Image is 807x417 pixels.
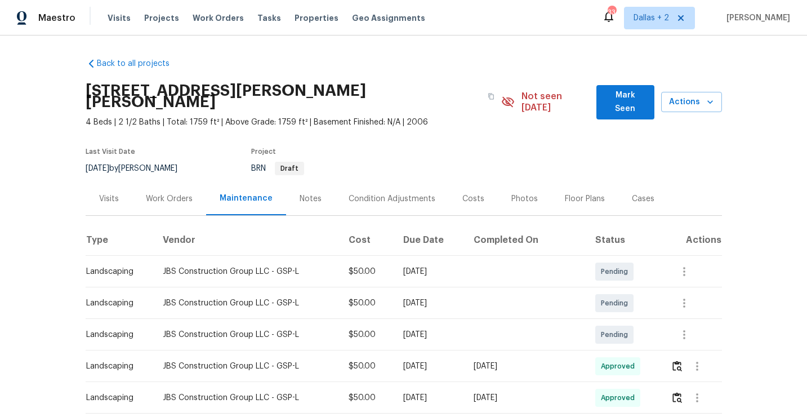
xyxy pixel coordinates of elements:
[86,266,145,277] div: Landscaping
[511,193,538,205] div: Photos
[86,165,109,172] span: [DATE]
[86,85,481,108] h2: [STREET_ADDRESS][PERSON_NAME][PERSON_NAME]
[474,361,577,372] div: [DATE]
[86,329,145,340] div: Landscaping
[86,117,502,128] span: 4 Beds | 2 1/2 Baths | Total: 1759 ft² | Above Grade: 1759 ft² | Basement Finished: N/A | 2006
[163,392,331,403] div: JBS Construction Group LLC - GSP-L
[257,14,281,22] span: Tasks
[300,193,322,205] div: Notes
[146,193,193,205] div: Work Orders
[251,148,276,155] span: Project
[154,224,340,256] th: Vendor
[349,361,385,372] div: $50.00
[671,384,684,411] button: Review Icon
[295,12,338,24] span: Properties
[632,193,654,205] div: Cases
[352,12,425,24] span: Geo Assignments
[586,224,662,256] th: Status
[86,224,154,256] th: Type
[276,165,303,172] span: Draft
[722,12,790,24] span: [PERSON_NAME]
[251,165,304,172] span: BRN
[634,12,669,24] span: Dallas + 2
[163,329,331,340] div: JBS Construction Group LLC - GSP-L
[86,148,135,155] span: Last Visit Date
[86,392,145,403] div: Landscaping
[601,266,632,277] span: Pending
[193,12,244,24] span: Work Orders
[163,361,331,372] div: JBS Construction Group LLC - GSP-L
[672,361,682,371] img: Review Icon
[662,224,721,256] th: Actions
[403,361,456,372] div: [DATE]
[340,224,394,256] th: Cost
[38,12,75,24] span: Maestro
[672,392,682,403] img: Review Icon
[601,361,639,372] span: Approved
[596,85,654,119] button: Mark Seen
[608,7,616,18] div: 33
[521,91,590,113] span: Not seen [DATE]
[403,392,456,403] div: [DATE]
[661,92,722,113] button: Actions
[349,298,385,309] div: $50.00
[349,329,385,340] div: $50.00
[462,193,484,205] div: Costs
[349,193,435,205] div: Condition Adjustments
[465,224,586,256] th: Completed On
[163,266,331,277] div: JBS Construction Group LLC - GSP-L
[605,88,645,116] span: Mark Seen
[403,298,456,309] div: [DATE]
[403,266,456,277] div: [DATE]
[565,193,605,205] div: Floor Plans
[86,298,145,309] div: Landscaping
[601,329,632,340] span: Pending
[671,353,684,380] button: Review Icon
[99,193,119,205] div: Visits
[601,298,632,309] span: Pending
[349,392,385,403] div: $50.00
[86,361,145,372] div: Landscaping
[86,162,191,175] div: by [PERSON_NAME]
[220,193,273,204] div: Maintenance
[86,58,194,69] a: Back to all projects
[349,266,385,277] div: $50.00
[108,12,131,24] span: Visits
[670,95,713,109] span: Actions
[163,298,331,309] div: JBS Construction Group LLC - GSP-L
[601,392,639,403] span: Approved
[481,86,501,107] button: Copy Address
[474,392,577,403] div: [DATE]
[403,329,456,340] div: [DATE]
[394,224,465,256] th: Due Date
[144,12,179,24] span: Projects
